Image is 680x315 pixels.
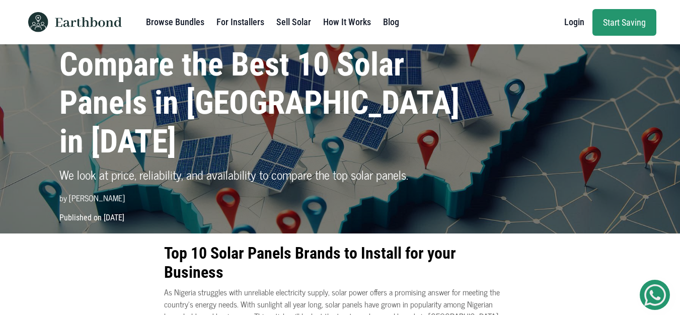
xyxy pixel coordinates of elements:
[55,17,122,27] img: Earthbond text logo
[59,166,478,184] p: We look at price, reliability, and availability to compare the top solar panels.
[216,12,264,32] a: For Installers
[383,12,399,32] a: Blog
[146,12,204,32] a: Browse Bundles
[276,12,311,32] a: Sell Solar
[644,284,666,306] img: Get Started On Earthbond Via Whatsapp
[564,12,584,32] a: Login
[24,12,52,32] img: Earthbond icon logo
[59,46,478,162] h1: Compare the Best 10 Solar Panels in [GEOGRAPHIC_DATA] in [DATE]
[164,244,456,282] b: Top 10 Solar Panels Brands to Install for your Business
[592,9,656,36] a: Start Saving
[24,4,122,40] a: Earthbond icon logo Earthbond text logo
[53,212,627,224] p: Published on [DATE]
[59,192,478,204] p: by [PERSON_NAME]
[323,12,371,32] a: How It Works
